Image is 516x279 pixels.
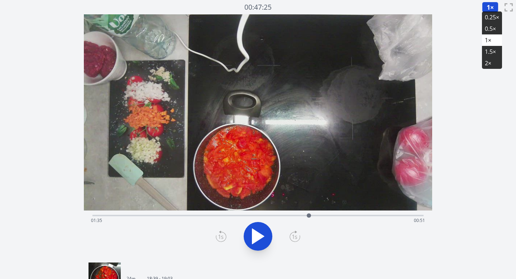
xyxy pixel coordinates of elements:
[482,11,502,23] li: 0.25×
[487,3,490,11] span: 1
[482,23,502,34] li: 0.5×
[482,46,502,57] li: 1.5×
[414,217,425,223] span: 00:51
[244,2,272,13] a: 00:47:25
[482,34,502,46] li: 1×
[482,57,502,69] li: 2×
[91,217,102,223] span: 01:35
[482,2,498,13] button: 1×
